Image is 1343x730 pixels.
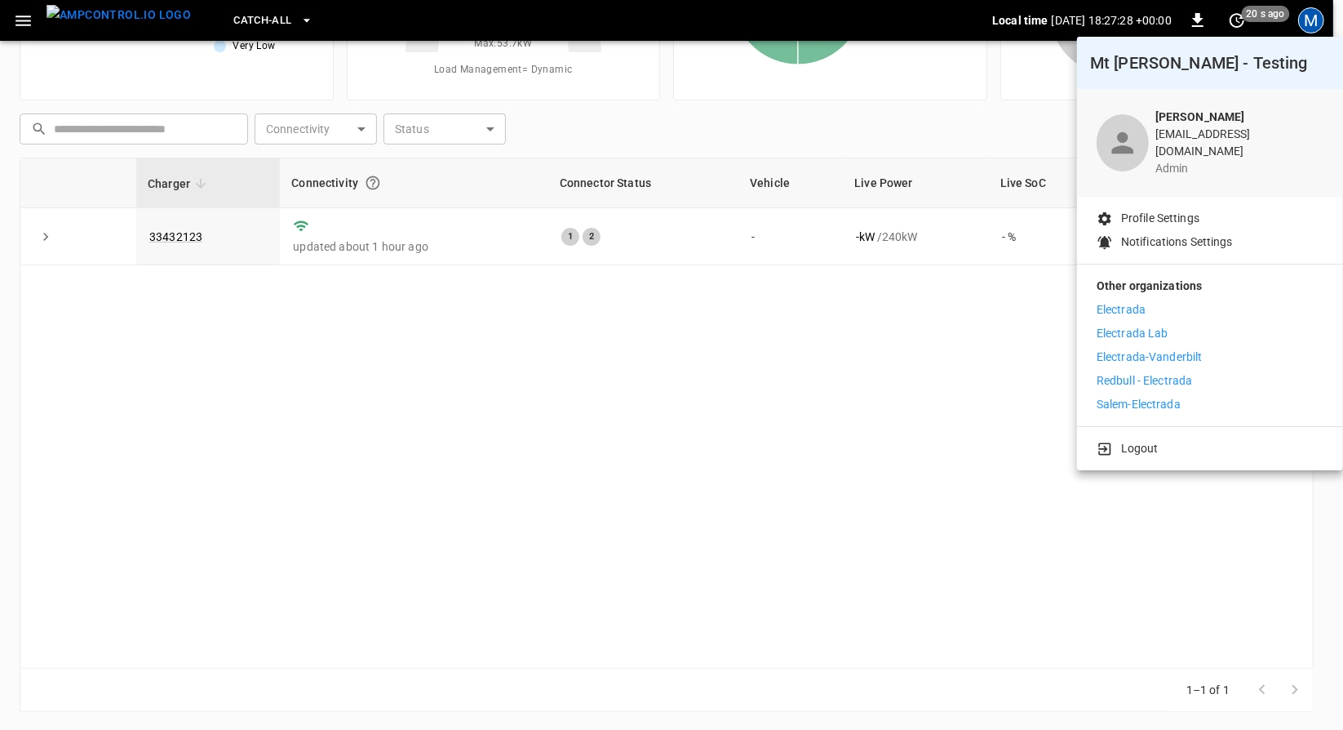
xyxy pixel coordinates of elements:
[1155,126,1323,160] p: [EMAIL_ADDRESS][DOMAIN_NAME]
[1155,110,1245,123] b: [PERSON_NAME]
[1121,210,1199,227] p: Profile Settings
[1121,234,1233,251] p: Notifications Settings
[1090,50,1330,76] h6: Mt [PERSON_NAME] - Testing
[1097,278,1323,301] p: Other organizations
[1097,301,1146,318] p: Electrada
[1097,114,1149,171] div: profile-icon
[1097,372,1193,389] p: Redbull - Electrada
[1097,349,1203,366] p: Electrada-Vanderbilt
[1097,325,1168,342] p: Electrada Lab
[1097,396,1181,413] p: Salem-Electrada
[1121,440,1159,457] p: Logout
[1155,160,1323,177] p: admin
